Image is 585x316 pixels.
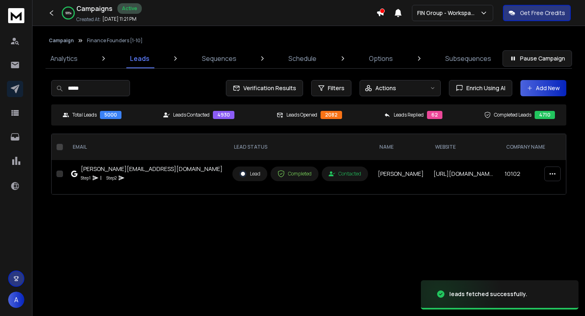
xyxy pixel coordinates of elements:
[288,54,316,63] p: Schedule
[76,16,101,23] p: Created At:
[500,134,552,160] th: Company Name
[213,111,234,119] div: 4930
[373,160,429,188] td: [PERSON_NAME]
[445,54,491,63] p: Subsequences
[45,49,82,68] a: Analytics
[240,84,296,92] span: Verification Results
[106,174,117,182] p: Step 2
[117,3,142,14] div: Active
[427,111,442,119] div: 62
[429,160,500,188] td: [URL][DOMAIN_NAME]
[284,49,321,68] a: Schedule
[364,49,398,68] a: Options
[130,54,149,63] p: Leads
[102,16,136,22] p: [DATE] 11:21 PM
[503,5,571,21] button: Get Free Credits
[226,80,303,96] button: Verification Results
[76,4,113,13] h1: Campaigns
[286,112,317,118] p: Leads Opened
[463,84,505,92] span: Enrich Using AI
[277,170,312,177] div: Completed
[503,50,572,67] button: Pause Campaign
[81,174,91,182] p: Step 1
[321,111,342,119] div: 2082
[369,54,393,63] p: Options
[173,112,210,118] p: Leads Contacted
[227,134,373,160] th: LEAD STATUS
[328,84,344,92] span: Filters
[417,9,480,17] p: FIN Group - Workspace
[100,174,102,182] p: |
[66,134,227,160] th: EMAIL
[535,111,555,119] div: 4710
[100,111,121,119] div: 5000
[202,54,236,63] p: Sequences
[520,80,566,96] button: Add New
[239,170,260,177] div: Lead
[429,134,500,160] th: website
[500,160,552,188] td: 10102
[8,292,24,308] button: A
[520,9,565,17] p: Get Free Credits
[449,80,512,96] button: Enrich Using AI
[440,49,496,68] a: Subsequences
[8,8,24,23] img: logo
[375,84,396,92] p: Actions
[329,171,361,177] div: Contacted
[449,290,527,298] div: leads fetched successfully.
[49,37,74,44] button: Campaign
[494,112,531,118] p: Completed Leads
[311,80,351,96] button: Filters
[125,49,154,68] a: Leads
[65,11,71,15] p: 99 %
[373,134,429,160] th: NAME
[394,112,424,118] p: Leads Replied
[197,49,241,68] a: Sequences
[50,54,78,63] p: Analytics
[81,165,223,173] div: [PERSON_NAME][EMAIL_ADDRESS][DOMAIN_NAME]
[87,37,143,44] p: Finance Founders [1-10]
[72,112,97,118] p: Total Leads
